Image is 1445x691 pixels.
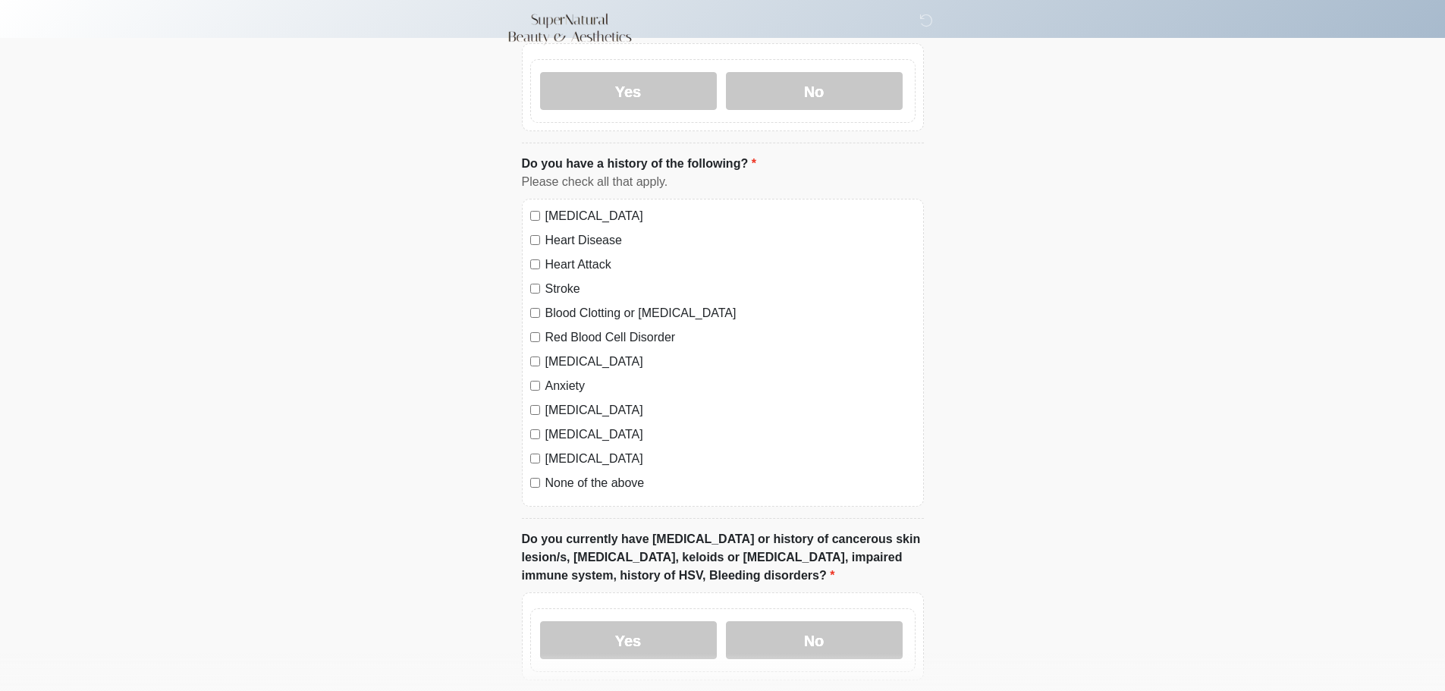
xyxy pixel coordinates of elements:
[522,173,924,191] div: Please check all that apply.
[540,621,717,659] label: Yes
[522,530,924,585] label: Do you currently have [MEDICAL_DATA] or history of cancerous skin lesion/s, [MEDICAL_DATA], keloi...
[545,280,916,298] label: Stroke
[540,72,717,110] label: Yes
[530,259,540,269] input: Heart Attack
[545,474,916,492] label: None of the above
[530,381,540,391] input: Anxiety
[545,377,916,395] label: Anxiety
[545,353,916,371] label: [MEDICAL_DATA]
[530,356,540,366] input: [MEDICAL_DATA]
[545,207,916,225] label: [MEDICAL_DATA]
[530,235,540,245] input: Heart Disease
[507,11,634,46] img: Supernatural Beauty by Brandi Logo
[545,256,916,274] label: Heart Attack
[530,429,540,439] input: [MEDICAL_DATA]
[545,328,916,347] label: Red Blood Cell Disorder
[530,405,540,415] input: [MEDICAL_DATA]
[726,621,903,659] label: No
[545,450,916,468] label: [MEDICAL_DATA]
[545,401,916,419] label: [MEDICAL_DATA]
[530,211,540,221] input: [MEDICAL_DATA]
[545,231,916,250] label: Heart Disease
[522,155,756,173] label: Do you have a history of the following?
[530,308,540,318] input: Blood Clotting or [MEDICAL_DATA]
[726,72,903,110] label: No
[530,284,540,294] input: Stroke
[545,426,916,444] label: [MEDICAL_DATA]
[530,332,540,342] input: Red Blood Cell Disorder
[530,478,540,488] input: None of the above
[530,454,540,463] input: [MEDICAL_DATA]
[545,304,916,322] label: Blood Clotting or [MEDICAL_DATA]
